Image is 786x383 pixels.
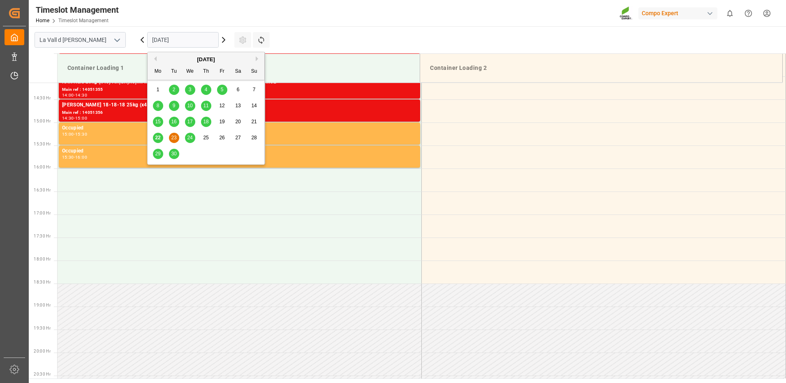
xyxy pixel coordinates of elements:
div: 14:30 [62,116,74,120]
span: 15:00 Hr [34,119,51,123]
span: 16:00 Hr [34,165,51,169]
span: 5 [221,87,224,92]
span: 20:30 Hr [34,372,51,376]
span: 14:30 Hr [34,96,51,100]
div: Choose Saturday, September 6th, 2025 [233,85,243,95]
div: - [74,93,75,97]
div: [PERSON_NAME] 18-18-18 25kg (x48) INT MSE [62,101,417,109]
span: 18:30 Hr [34,280,51,284]
div: 14:00 [62,93,74,97]
span: 18 [203,119,208,125]
div: Container Loading 2 [427,60,776,76]
div: 15:30 [62,155,74,159]
div: Mo [153,67,163,77]
div: Choose Monday, September 1st, 2025 [153,85,163,95]
div: 15:00 [62,132,74,136]
span: 30 [171,151,176,157]
div: Choose Tuesday, September 16th, 2025 [169,117,179,127]
div: Choose Saturday, September 27th, 2025 [233,133,243,143]
span: 24 [187,135,192,141]
div: Main ref : 14051355 [62,86,417,93]
div: Choose Wednesday, September 24th, 2025 [185,133,195,143]
div: We [185,67,195,77]
div: Choose Monday, September 29th, 2025 [153,149,163,159]
span: 4 [205,87,208,92]
div: Choose Thursday, September 4th, 2025 [201,85,211,95]
span: 12 [219,103,224,108]
div: Choose Friday, September 26th, 2025 [217,133,227,143]
span: 22 [155,135,160,141]
span: 20 [235,119,240,125]
div: 15:00 [75,116,87,120]
span: 17 [187,119,192,125]
span: 7 [253,87,256,92]
div: Occupied [62,124,417,132]
div: 16:00 [75,155,87,159]
span: 9 [173,103,176,108]
div: Fr [217,67,227,77]
div: Choose Wednesday, September 17th, 2025 [185,117,195,127]
div: Su [249,67,259,77]
a: Home [36,18,49,23]
span: 8 [157,103,160,108]
div: Choose Monday, September 15th, 2025 [153,117,163,127]
div: Choose Friday, September 19th, 2025 [217,117,227,127]
span: 16 [171,119,176,125]
div: Timeslot Management [36,4,119,16]
div: - [74,155,75,159]
div: Th [201,67,211,77]
span: 1 [157,87,160,92]
div: Choose Friday, September 12th, 2025 [217,101,227,111]
span: 25 [203,135,208,141]
span: 2 [173,87,176,92]
span: 21 [251,119,257,125]
span: 26 [219,135,224,141]
div: Occupied [62,147,417,155]
div: Choose Saturday, September 20th, 2025 [233,117,243,127]
div: Choose Wednesday, September 3rd, 2025 [185,85,195,95]
div: Choose Sunday, September 14th, 2025 [249,101,259,111]
span: 11 [203,103,208,108]
span: 10 [187,103,192,108]
span: 17:30 Hr [34,234,51,238]
div: Sa [233,67,243,77]
span: 19 [219,119,224,125]
div: Choose Wednesday, September 10th, 2025 [185,101,195,111]
div: Choose Sunday, September 21st, 2025 [249,117,259,127]
span: 19:00 Hr [34,303,51,307]
input: DD.MM.YYYY [147,32,219,48]
span: 14 [251,103,257,108]
div: Main ref : 14051356 [62,109,417,116]
div: Choose Monday, September 22nd, 2025 [153,133,163,143]
span: 19:30 Hr [34,326,51,330]
input: Type to search/select [35,32,126,48]
span: 17:00 Hr [34,211,51,215]
div: Choose Sunday, September 7th, 2025 [249,85,259,95]
div: Choose Tuesday, September 9th, 2025 [169,101,179,111]
button: Help Center [739,4,758,23]
span: 6 [237,87,240,92]
button: Compo Expert [638,5,721,21]
div: [DATE] [148,55,264,64]
span: 13 [235,103,240,108]
div: 14:30 [75,93,87,97]
div: Choose Friday, September 5th, 2025 [217,85,227,95]
span: 3 [189,87,192,92]
div: Choose Tuesday, September 23rd, 2025 [169,133,179,143]
span: 15 [155,119,160,125]
span: 27 [235,135,240,141]
div: Tu [169,67,179,77]
button: open menu [111,34,123,46]
div: Choose Saturday, September 13th, 2025 [233,101,243,111]
div: - [74,132,75,136]
div: Choose Thursday, September 18th, 2025 [201,117,211,127]
span: 29 [155,151,160,157]
div: Choose Monday, September 8th, 2025 [153,101,163,111]
span: 20:00 Hr [34,349,51,353]
div: 15:30 [75,132,87,136]
span: 23 [171,135,176,141]
img: Screenshot%202023-09-29%20at%2010.02.21.png_1712312052.png [620,6,633,21]
button: Previous Month [152,56,157,61]
div: Choose Thursday, September 25th, 2025 [201,133,211,143]
span: 15:30 Hr [34,142,51,146]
